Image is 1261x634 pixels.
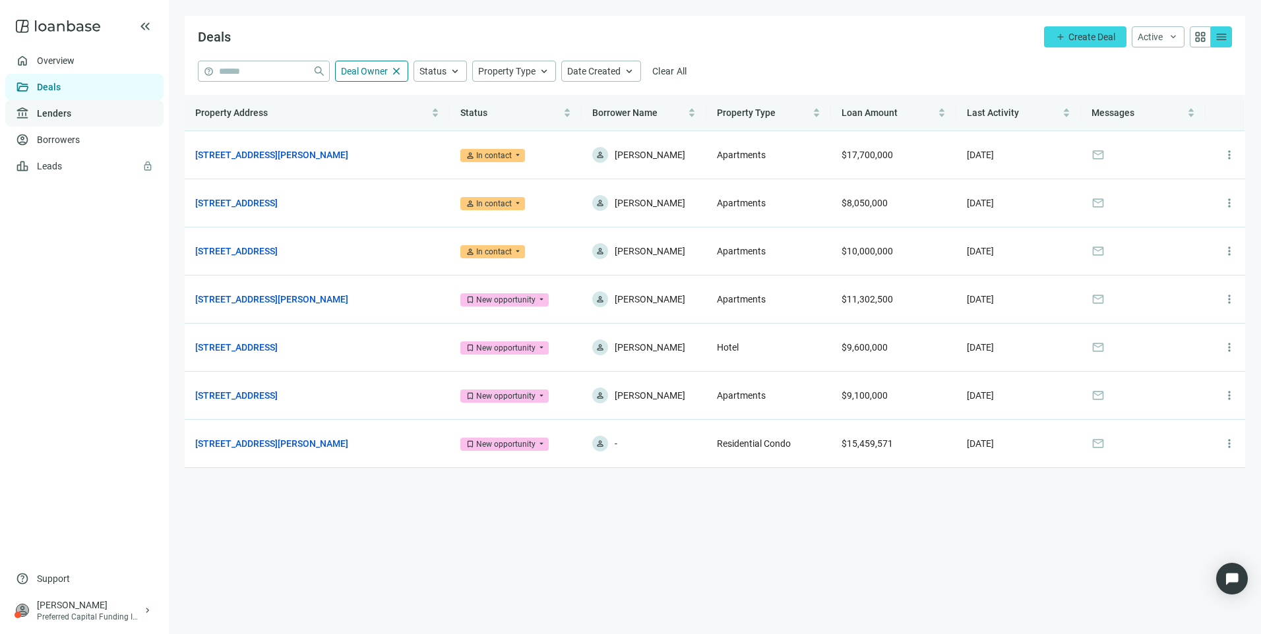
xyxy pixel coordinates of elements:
span: help [204,67,214,76]
span: person [596,246,605,256]
span: [DATE] [967,246,994,256]
span: Residential Condo [717,438,791,449]
span: [PERSON_NAME] [615,388,685,403]
span: help [16,572,29,585]
div: New opportunity [476,341,536,355]
span: Property Type [478,66,536,76]
a: [STREET_ADDRESS][PERSON_NAME] [195,436,348,451]
span: Loan Amount [842,107,898,118]
span: mail [1092,245,1105,258]
span: keyboard_arrow_up [623,65,635,77]
button: Clear All [646,61,693,82]
span: [PERSON_NAME] [615,291,685,307]
span: add [1055,32,1066,42]
a: Deals [37,82,61,92]
button: more_vert [1216,142,1243,168]
a: Lenders [37,108,71,119]
span: [PERSON_NAME] [615,195,685,211]
span: more_vert [1223,389,1236,402]
span: $9,100,000 [842,390,888,401]
span: grid_view [1194,30,1207,43]
span: bookmark [466,295,475,304]
span: mail [1092,196,1105,210]
span: $15,459,571 [842,438,893,449]
button: more_vert [1216,430,1243,457]
button: Activekeyboard_arrow_down [1132,26,1184,47]
a: [STREET_ADDRESS] [195,196,278,210]
span: mail [1092,148,1105,161]
span: more_vert [1223,437,1236,450]
span: bookmark [466,440,475,449]
span: [DATE] [967,438,994,449]
span: $8,050,000 [842,198,888,208]
a: Overview [37,55,75,66]
span: [PERSON_NAME] [615,339,685,355]
span: person [596,391,605,400]
span: bookmark [466,391,475,401]
span: [DATE] [967,198,994,208]
span: Last Activity [967,107,1019,118]
span: mail [1092,437,1105,450]
span: keyboard_arrow_up [538,65,550,77]
span: more_vert [1223,196,1236,210]
span: more_vert [1223,148,1236,161]
span: lock [142,161,153,171]
span: [DATE] [967,390,994,401]
span: person [466,151,475,160]
span: more_vert [1223,245,1236,258]
span: $17,700,000 [842,150,893,160]
span: menu [1215,30,1228,43]
span: keyboard_arrow_up [449,65,461,77]
span: person [596,343,605,352]
div: New opportunity [476,438,536,451]
span: Create Deal [1068,32,1115,42]
span: Clear All [652,66,687,76]
span: [PERSON_NAME] [615,243,685,259]
a: [STREET_ADDRESS][PERSON_NAME] [195,148,348,162]
span: Date Created [567,66,621,76]
a: [STREET_ADDRESS] [195,340,278,355]
span: Deal Owner [341,66,388,76]
span: - [615,436,617,451]
div: [PERSON_NAME] [37,598,142,612]
span: [PERSON_NAME] [615,147,685,163]
span: person [596,198,605,208]
span: mail [1092,389,1105,402]
span: Status [419,66,446,76]
span: Apartments [717,246,766,256]
span: keyboard_arrow_down [1168,32,1179,42]
button: more_vert [1216,382,1243,409]
span: person [466,199,475,208]
div: In contact [476,245,512,258]
span: keyboard_arrow_right [142,605,153,616]
span: person [596,439,605,448]
span: Apartments [717,150,766,160]
button: addCreate Deal [1044,26,1126,47]
span: bookmark [466,343,475,353]
span: person [596,295,605,304]
span: mail [1092,341,1105,354]
div: New opportunity [476,389,536,403]
span: mail [1092,293,1105,306]
span: person [466,247,475,256]
div: New opportunity [476,293,536,306]
span: [DATE] [967,294,994,304]
button: more_vert [1216,286,1243,312]
span: $10,000,000 [842,246,893,256]
button: more_vert [1216,238,1243,264]
span: $9,600,000 [842,342,888,353]
span: Messages [1092,107,1134,118]
span: [DATE] [967,342,994,353]
span: person [16,604,29,617]
a: Borrowers [37,134,80,145]
button: keyboard_double_arrow_left [137,18,153,34]
span: Support [37,572,70,585]
button: more_vert [1216,334,1243,360]
span: Active [1138,32,1163,42]
span: close [390,65,402,77]
span: Deals [198,29,231,45]
span: person [596,150,605,159]
a: [STREET_ADDRESS] [195,244,278,258]
span: $11,302,500 [842,294,893,304]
